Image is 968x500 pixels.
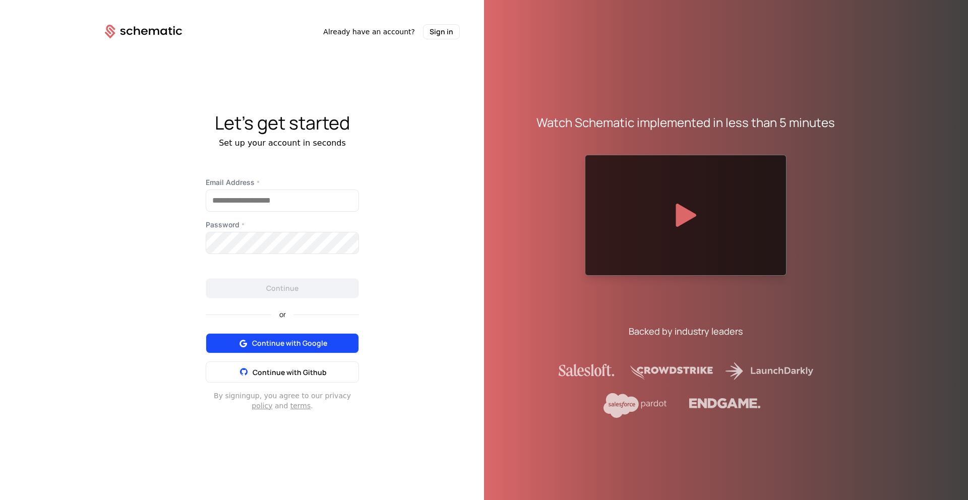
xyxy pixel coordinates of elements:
div: Backed by industry leaders [629,324,743,338]
button: Continue [206,278,359,298]
div: Set up your account in seconds [81,137,484,149]
span: or [271,311,294,318]
a: terms [290,402,311,410]
button: Sign in [423,24,460,39]
span: Continue with Github [253,367,327,377]
a: policy [252,402,272,410]
div: Watch Schematic implemented in less than 5 minutes [536,114,835,131]
div: By signing up , you agree to our privacy and . [206,391,359,411]
button: Continue with Google [206,333,359,353]
button: Continue with Github [206,361,359,383]
span: Already have an account? [323,27,415,37]
div: Let's get started [81,113,484,133]
span: Continue with Google [252,338,327,348]
label: Email Address [206,177,359,187]
label: Password [206,220,359,230]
